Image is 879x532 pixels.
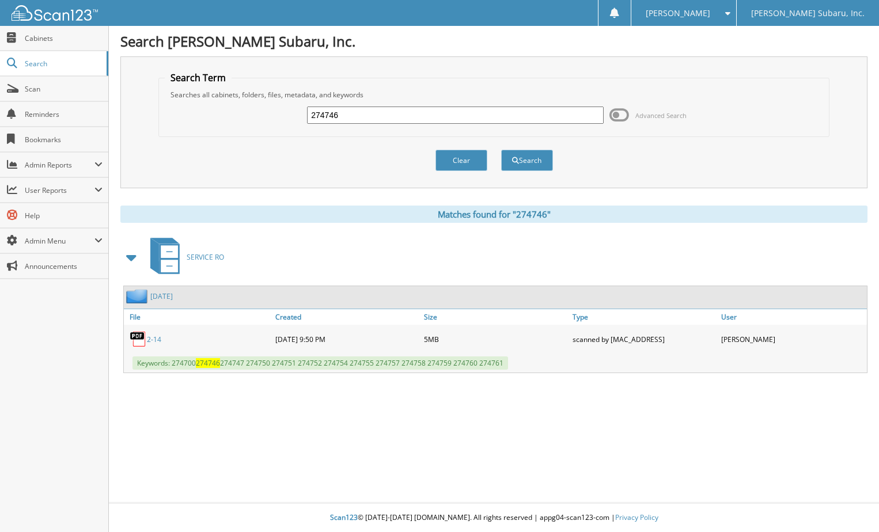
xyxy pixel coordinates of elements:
span: Scan [25,84,103,94]
span: Keywords: 274700 274747 274750 274751 274752 274754 274755 274757 274758 274759 274760 274761 [132,356,508,370]
span: 274746 [196,358,220,368]
span: Admin Menu [25,236,94,246]
span: Announcements [25,261,103,271]
div: [DATE] 9:50 PM [272,328,421,351]
a: Privacy Policy [615,512,658,522]
a: Size [421,309,570,325]
span: [PERSON_NAME] [646,10,710,17]
span: Scan123 [330,512,358,522]
a: SERVICE RO [143,234,224,280]
div: scanned by [MAC_ADDRESS] [570,328,718,351]
a: Type [570,309,718,325]
iframe: Chat Widget [821,477,879,532]
span: Reminders [25,109,103,119]
button: Search [501,150,553,171]
div: © [DATE]-[DATE] [DOMAIN_NAME]. All rights reserved | appg04-scan123-com | [109,504,879,532]
a: User [718,309,867,325]
span: Admin Reports [25,160,94,170]
span: SERVICE RO [187,252,224,262]
img: PDF.png [130,330,147,348]
img: scan123-logo-white.svg [12,5,98,21]
span: Help [25,211,103,221]
span: Search [25,59,101,69]
div: Searches all cabinets, folders, files, metadata, and keywords [165,90,823,100]
span: Advanced Search [635,111,687,120]
h1: Search [PERSON_NAME] Subaru, Inc. [120,32,867,51]
legend: Search Term [165,71,232,84]
a: File [124,309,272,325]
img: folder2.png [126,289,150,303]
span: User Reports [25,185,94,195]
span: Bookmarks [25,135,103,145]
span: [PERSON_NAME] Subaru, Inc. [751,10,865,17]
div: [PERSON_NAME] [718,328,867,351]
span: Cabinets [25,33,103,43]
div: 5MB [421,328,570,351]
button: Clear [435,150,487,171]
a: [DATE] [150,291,173,301]
div: Matches found for "274746" [120,206,867,223]
a: 2-14 [147,335,161,344]
a: Created [272,309,421,325]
